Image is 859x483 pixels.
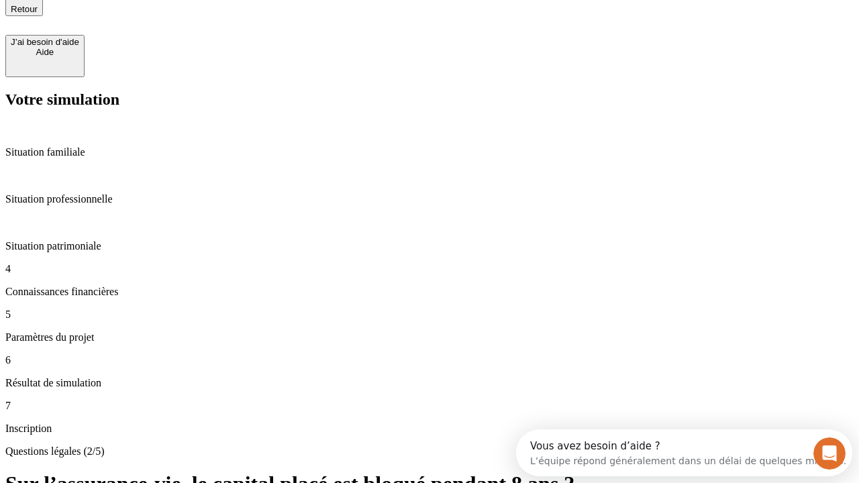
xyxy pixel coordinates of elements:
[5,91,854,109] h2: Votre simulation
[5,377,854,389] p: Résultat de simulation
[14,22,330,36] div: L’équipe répond généralement dans un délai de quelques minutes.
[5,354,854,366] p: 6
[5,445,854,458] p: Questions légales (2/5)
[813,437,846,470] iframe: Intercom live chat
[11,47,79,57] div: Aide
[5,309,854,321] p: 5
[5,240,854,252] p: Situation patrimoniale
[5,5,370,42] div: Ouvrir le Messenger Intercom
[5,193,854,205] p: Situation professionnelle
[5,331,854,343] p: Paramètres du projet
[5,423,854,435] p: Inscription
[11,4,38,14] span: Retour
[11,37,79,47] div: J’ai besoin d'aide
[5,286,854,298] p: Connaissances financières
[14,11,330,22] div: Vous avez besoin d’aide ?
[516,429,852,476] iframe: Intercom live chat discovery launcher
[5,35,85,77] button: J’ai besoin d'aideAide
[5,146,854,158] p: Situation familiale
[5,400,854,412] p: 7
[5,263,854,275] p: 4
